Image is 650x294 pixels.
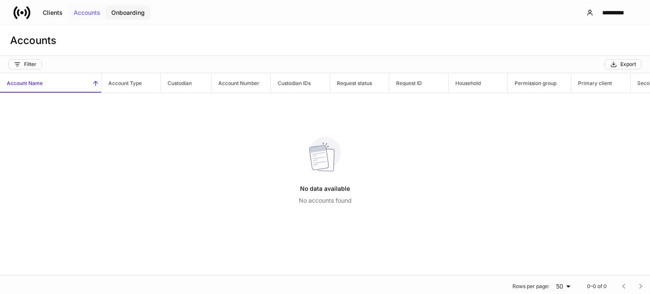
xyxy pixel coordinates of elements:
[610,61,636,68] div: Export
[330,73,389,93] span: Request status
[571,79,612,87] h6: Primary client
[212,79,259,87] h6: Account Number
[299,196,352,205] p: No accounts found
[512,283,549,290] p: Rows per page:
[10,34,56,47] h3: Accounts
[508,73,571,93] span: Permission group
[102,73,160,93] span: Account Type
[161,73,211,93] span: Custodian
[389,79,422,87] h6: Request ID
[212,73,270,93] span: Account Number
[111,10,145,16] div: Onboarding
[106,6,150,19] button: Onboarding
[605,59,642,69] button: Export
[587,283,607,290] p: 0–0 of 0
[449,79,481,87] h6: Household
[553,282,573,291] div: 50
[389,73,448,93] span: Request ID
[300,181,350,196] h5: No data available
[37,6,68,19] button: Clients
[161,79,192,87] h6: Custodian
[14,61,36,68] div: Filter
[8,59,42,69] button: Filter
[102,79,142,87] h6: Account Type
[449,73,507,93] span: Household
[271,79,311,87] h6: Custodian IDs
[571,73,630,93] span: Primary client
[330,79,372,87] h6: Request status
[43,10,63,16] div: Clients
[271,73,330,93] span: Custodian IDs
[74,10,100,16] div: Accounts
[68,6,106,19] button: Accounts
[508,79,556,87] h6: Permission group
